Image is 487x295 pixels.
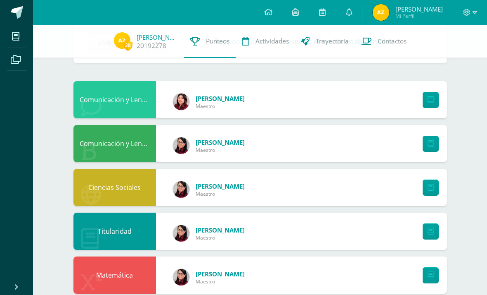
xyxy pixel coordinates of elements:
[173,269,189,285] img: b345338c6bf3bbe1de0ed29d358e1117.png
[173,181,189,198] img: b345338c6bf3bbe1de0ed29d358e1117.png
[196,146,245,153] span: Maestro
[395,5,443,13] span: [PERSON_NAME]
[196,226,245,234] span: [PERSON_NAME]
[196,94,245,103] span: [PERSON_NAME]
[137,41,166,50] a: 20192278
[378,37,407,46] span: Contactos
[73,213,156,250] div: Titularidad
[196,234,245,241] span: Maestro
[114,32,130,49] img: 81868104f467bce0e350f0ce98ee4511.png
[123,40,132,50] span: 28
[173,94,189,110] img: c17dc0044ff73e6528ee1a0ac52c8e58.png
[196,138,245,146] span: [PERSON_NAME]
[137,33,178,41] a: [PERSON_NAME]
[73,81,156,118] div: Comunicación y Lenguaje,Idioma Extranjero,Inglés
[173,137,189,154] img: b345338c6bf3bbe1de0ed29d358e1117.png
[173,225,189,242] img: b345338c6bf3bbe1de0ed29d358e1117.png
[236,25,295,58] a: Actividades
[73,169,156,206] div: Ciencias Sociales
[73,257,156,294] div: Matemática
[184,25,236,58] a: Punteos
[373,4,389,21] img: 81868104f467bce0e350f0ce98ee4511.png
[196,278,245,285] span: Maestro
[255,37,289,46] span: Actividades
[295,25,355,58] a: Trayectoria
[355,25,413,58] a: Contactos
[196,103,245,110] span: Maestro
[316,37,349,46] span: Trayectoria
[73,125,156,162] div: Comunicación y Lenguaje,Idioma Español
[196,182,245,190] span: [PERSON_NAME]
[206,37,229,46] span: Punteos
[196,270,245,278] span: [PERSON_NAME]
[196,190,245,197] span: Maestro
[395,12,443,19] span: Mi Perfil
